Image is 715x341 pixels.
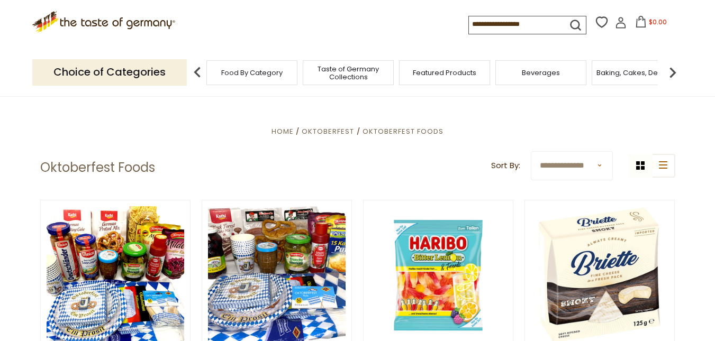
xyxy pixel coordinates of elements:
button: $0.00 [629,16,674,32]
a: Oktoberfest Foods [363,126,444,136]
img: next arrow [662,62,683,83]
a: Baking, Cakes, Desserts [596,69,678,77]
a: Oktoberfest [302,126,354,136]
a: Beverages [522,69,560,77]
a: Taste of Germany Collections [306,65,391,81]
a: Home [271,126,294,136]
p: Choice of Categories [32,59,187,85]
a: Featured Products [413,69,476,77]
a: Food By Category [221,69,283,77]
h1: Oktoberfest Foods [40,160,155,176]
img: previous arrow [187,62,208,83]
label: Sort By: [491,159,520,172]
span: $0.00 [649,17,667,26]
